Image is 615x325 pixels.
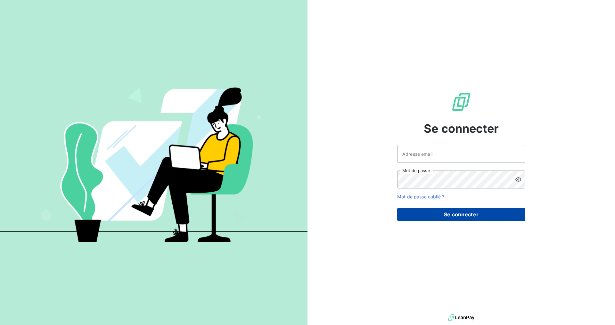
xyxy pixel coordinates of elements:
button: Se connecter [397,208,525,221]
span: Se connecter [424,120,499,137]
img: Logo LeanPay [451,92,471,112]
img: logo [448,313,474,322]
a: Mot de passe oublié ? [397,194,444,199]
input: placeholder [397,145,525,163]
